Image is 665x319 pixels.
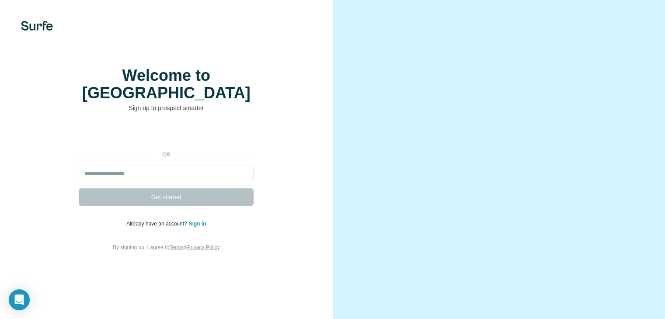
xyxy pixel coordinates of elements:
p: or [152,151,180,159]
p: Sign up to prospect smarter [79,104,254,112]
span: By signing up, I agree to & [113,244,220,250]
iframe: Sign in with Google Button [74,125,258,145]
div: Open Intercom Messenger [9,289,30,310]
a: Terms [169,244,184,250]
a: Sign in [189,221,206,227]
a: Privacy Policy [187,244,220,250]
img: Surfe's logo [21,21,53,31]
span: Already have an account? [126,221,189,227]
h1: Welcome to [GEOGRAPHIC_DATA] [79,67,254,102]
